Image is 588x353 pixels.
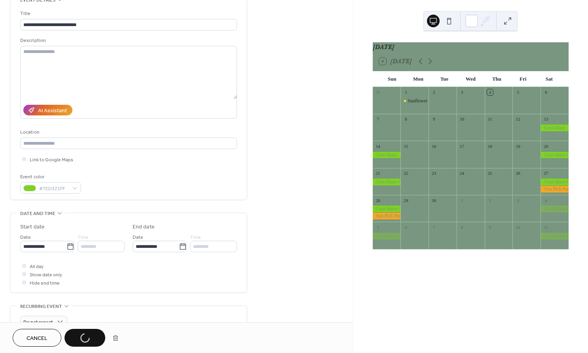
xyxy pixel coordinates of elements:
div: Fri [510,71,536,87]
div: 17 [459,143,465,149]
div: 19 [515,143,521,149]
div: 25 [487,170,493,176]
div: 1 [459,197,465,203]
div: Title [20,9,235,18]
div: 20 [543,143,549,149]
button: Cancel [13,329,61,347]
div: 5 [515,89,521,95]
span: Date and time [20,210,55,218]
div: 2 [487,197,493,203]
div: Corn Maze [373,152,401,159]
div: Thu [484,71,510,87]
span: Do not repeat [23,318,53,327]
div: 10 [515,224,521,230]
div: 11 [487,116,493,122]
div: 8 [403,116,409,122]
div: 29 [403,197,409,203]
span: Time [78,233,89,242]
div: Corn Maze Opening Weekend [373,206,401,212]
div: You Pick Pumpkin Patch [373,213,401,219]
span: Date [20,233,31,242]
div: 27 [543,170,549,176]
div: 4 [543,197,549,203]
div: End date [133,223,155,231]
div: 9 [431,116,437,122]
div: 14 [375,143,381,149]
div: 13 [543,116,549,122]
div: Tue [431,71,457,87]
span: All day [30,262,44,271]
div: Start date [20,223,45,231]
span: Show date only [30,271,62,279]
div: 6 [543,89,549,95]
div: Sunflower Festival [400,98,429,104]
div: 4 [487,89,493,95]
span: Time [190,233,201,242]
div: 22 [403,170,409,176]
div: Corn Maze Opening Weekend [541,179,569,185]
div: 30 [431,197,437,203]
div: 24 [459,170,465,176]
div: 5 [375,224,381,230]
div: Corn Maze Opening Weekend [541,206,569,212]
div: 26 [515,170,521,176]
button: AI Assistant [23,105,72,115]
div: 31 [375,89,381,95]
div: Sat [536,71,562,87]
div: 18 [487,143,493,149]
div: 6 [403,224,409,230]
div: Corn Maze Opening Weekend [373,233,401,240]
div: 8 [459,224,465,230]
div: 9 [487,224,493,230]
div: 10 [459,116,465,122]
div: Corn Maze Opening Weekend [541,233,569,240]
div: [DATE] [373,42,569,52]
div: Wed [457,71,484,87]
div: 3 [515,197,521,203]
div: 1 [403,89,409,95]
div: 15 [403,143,409,149]
span: Date [133,233,143,242]
div: You Pick Pumpkin Patch [541,186,569,193]
div: 16 [431,143,437,149]
div: Corn Maze Opening Weekend [373,179,401,185]
div: 12 [515,116,521,122]
div: 7 [431,224,437,230]
span: Link to Google Maps [30,156,73,164]
div: Description [20,36,235,45]
div: 23 [431,170,437,176]
div: Mon [405,71,431,87]
div: 21 [375,170,381,176]
span: #7ED321FF [39,185,68,193]
div: 7 [375,116,381,122]
div: 2 [431,89,437,95]
div: Sunflower Festival [408,98,444,104]
div: AI Assistant [38,107,67,115]
div: Sun [379,71,405,87]
div: Corn Maze Opening Weekend [541,152,569,159]
span: Cancel [27,334,47,343]
div: 11 [543,224,549,230]
span: Recurring event [20,302,62,311]
div: Event color [20,173,80,181]
div: 28 [375,197,381,203]
div: Location [20,128,235,136]
span: Hide end time [30,279,60,287]
div: Corn Maze [541,125,569,131]
div: 3 [459,89,465,95]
